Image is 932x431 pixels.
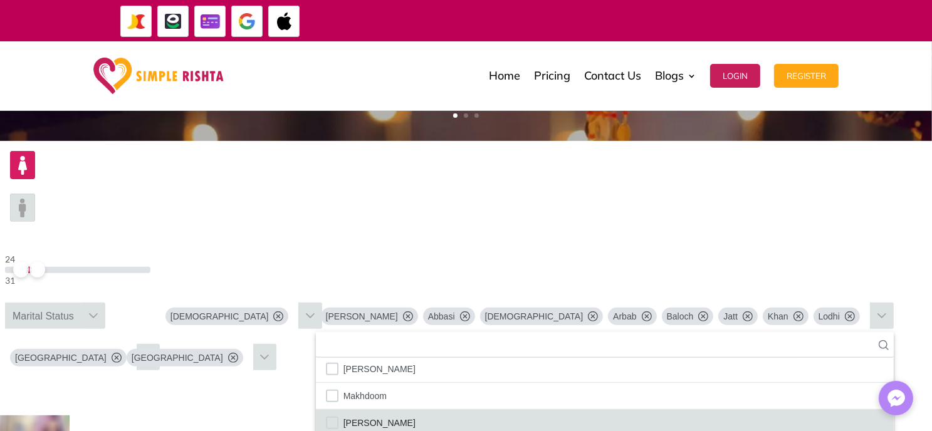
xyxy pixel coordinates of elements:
span: [PERSON_NAME] [343,361,416,377]
span: Lodhi [819,310,840,323]
button: Register [774,64,839,88]
a: Home [489,44,520,107]
li: Mahsood [316,356,894,383]
a: 3 [474,113,479,118]
li: Makhdoom [316,383,894,410]
a: 2 [464,113,468,118]
span: [PERSON_NAME] [343,415,416,431]
span: [DEMOGRAPHIC_DATA] [170,310,269,323]
a: Blogs [655,44,696,107]
div: 31 [5,273,150,288]
span: Jatt [723,310,738,323]
span: Baloch [667,310,694,323]
div: Marital Status [5,303,81,329]
span: [PERSON_NAME] [326,310,398,323]
a: Register [774,44,839,107]
span: Abbasi [428,310,455,323]
button: Login [710,64,760,88]
a: Login [710,44,760,107]
a: 1 [453,113,458,118]
img: Messenger [884,386,909,411]
span: [GEOGRAPHIC_DATA] [132,351,223,364]
span: Khan [768,310,788,323]
span: [DEMOGRAPHIC_DATA] [485,310,584,323]
span: [GEOGRAPHIC_DATA] [15,351,107,364]
a: Contact Us [584,44,641,107]
a: Pricing [534,44,570,107]
div: 24 [5,252,150,267]
span: Arbab [613,310,636,323]
span: Makhdoom [343,388,387,404]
